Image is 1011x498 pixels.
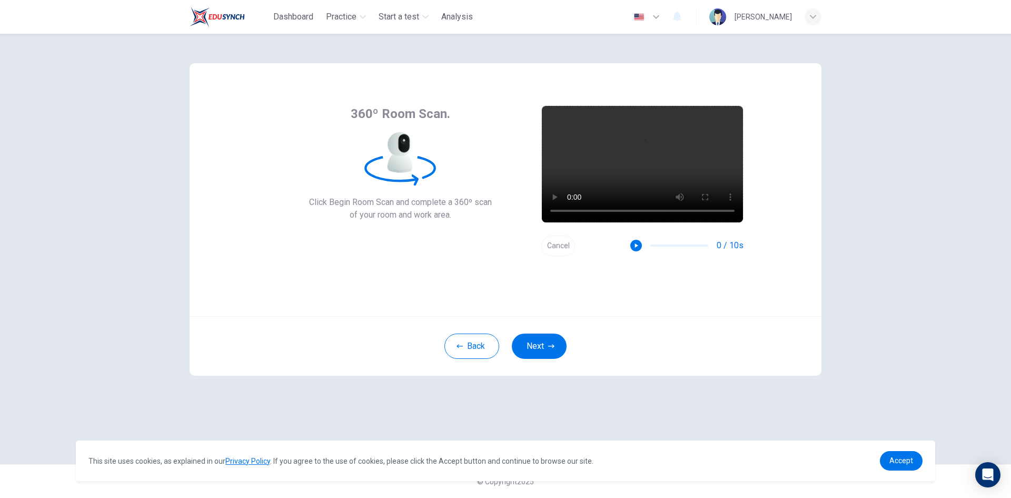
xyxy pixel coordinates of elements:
span: Practice [326,11,356,23]
button: Cancel [541,236,575,256]
button: Dashboard [269,7,318,26]
button: Next [512,334,567,359]
span: 360º Room Scan. [351,105,450,122]
span: Analysis [441,11,473,23]
span: Accept [889,456,913,465]
div: Open Intercom Messenger [975,462,1000,487]
span: Start a test [379,11,419,23]
a: Privacy Policy [225,457,270,465]
a: Train Test logo [190,6,269,27]
img: Profile picture [709,8,726,25]
button: Start a test [374,7,433,26]
div: cookieconsent [76,441,935,481]
span: of your room and work area. [309,209,492,221]
button: Practice [322,7,370,26]
span: Dashboard [273,11,313,23]
span: © Copyright 2025 [477,477,534,486]
span: Click Begin Room Scan and complete a 360º scan [309,196,492,209]
span: 0 / 10s [717,239,744,252]
span: This site uses cookies, as explained in our . If you agree to the use of cookies, please click th... [88,457,593,465]
button: Analysis [437,7,477,26]
img: en [632,13,646,21]
a: dismiss cookie message [880,451,923,471]
div: [PERSON_NAME] [735,11,792,23]
button: Back [444,334,499,359]
img: Train Test logo [190,6,245,27]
